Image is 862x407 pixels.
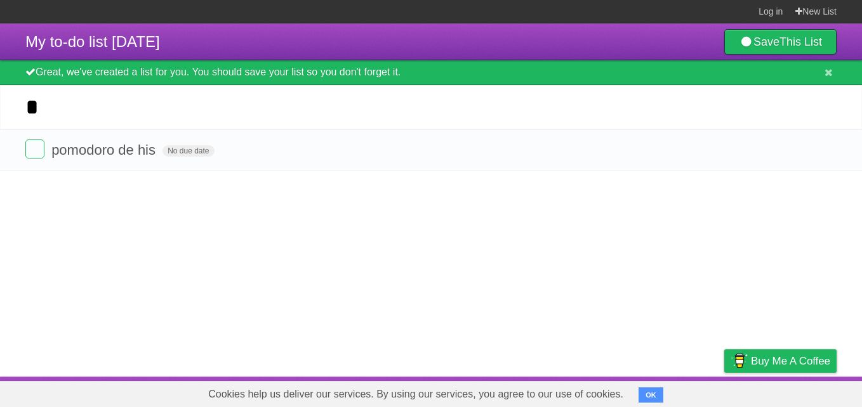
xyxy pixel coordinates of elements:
a: Suggest a feature [757,380,837,404]
span: Buy me a coffee [751,350,830,372]
a: Privacy [708,380,741,404]
a: Terms [665,380,693,404]
a: Buy me a coffee [724,349,837,373]
span: My to-do list [DATE] [25,33,160,50]
a: About [555,380,582,404]
a: SaveThis List [724,29,837,55]
img: Buy me a coffee [731,350,748,371]
span: Cookies help us deliver our services. By using our services, you agree to our use of cookies. [196,382,636,407]
span: No due date [162,145,214,157]
a: Developers [597,380,649,404]
span: pomodoro de his [51,142,159,158]
label: Done [25,139,44,158]
b: This List [779,36,822,48]
button: OK [639,387,663,403]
